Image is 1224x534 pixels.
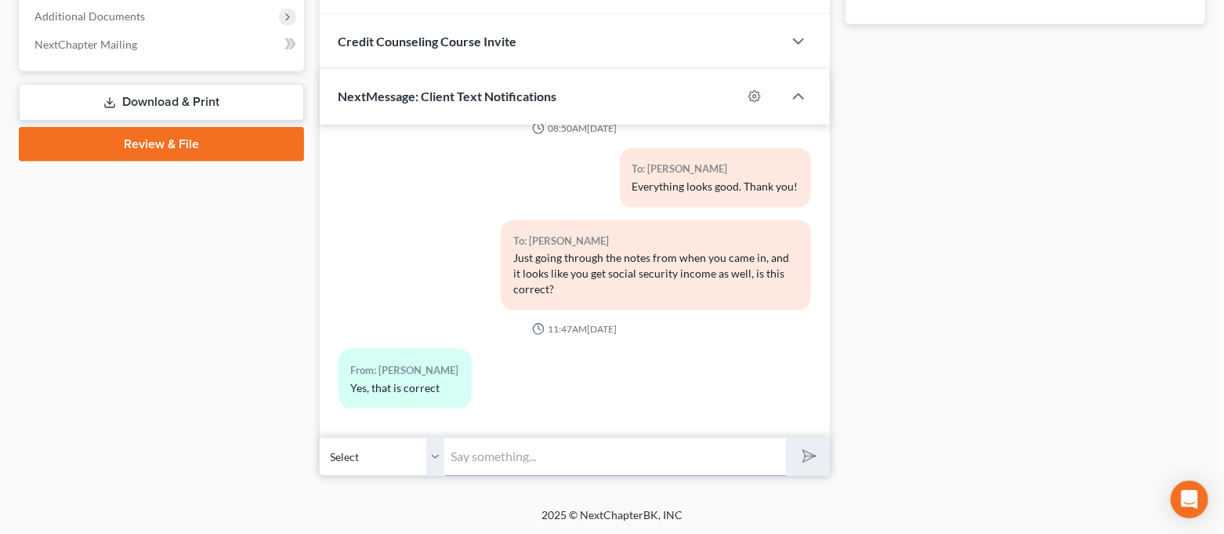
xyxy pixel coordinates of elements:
div: Just going through the notes from when you came in, and it looks like you get social security inc... [513,251,798,298]
a: Review & File [19,127,304,162]
div: To: [PERSON_NAME] [632,161,798,179]
span: Additional Documents [34,9,145,23]
div: 11:47AM[DATE] [339,323,811,336]
div: Yes, that is correct [351,380,459,396]
div: To: [PERSON_NAME] [513,233,798,251]
span: NextMessage: Client Text Notifications [339,89,557,104]
a: Download & Print [19,84,304,121]
div: Everything looks good. Thank you! [632,180,798,195]
div: From: [PERSON_NAME] [351,361,459,380]
div: Open Intercom Messenger [1171,481,1208,518]
a: NextChapter Mailing [22,31,304,59]
span: Credit Counseling Course Invite [339,34,517,49]
div: 08:50AM[DATE] [339,122,811,136]
input: Say something... [445,438,787,476]
span: NextChapter Mailing [34,38,137,51]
